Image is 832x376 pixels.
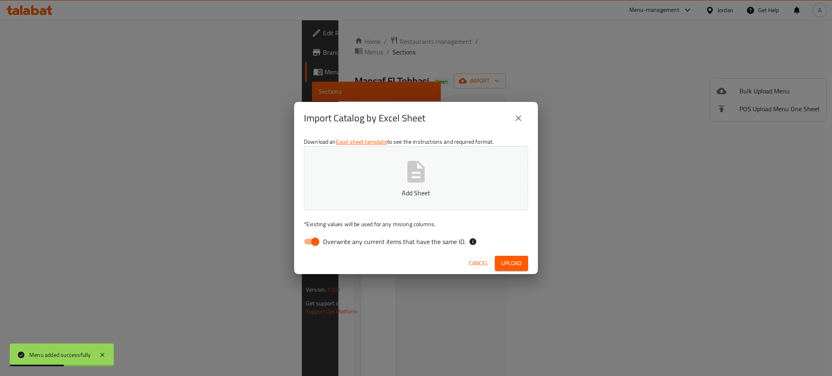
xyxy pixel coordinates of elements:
[495,256,528,271] button: Upload
[469,238,477,246] svg: If the overwrite option isn't selected, then the items that match an existing ID will be ignored ...
[323,237,466,246] span: Overwrite any current items that have the same ID.
[304,220,528,228] p: Existing values will be used for any missing columns.
[29,350,91,359] div: Menu added successfully
[469,258,488,268] span: Cancel
[304,112,425,125] h2: Import Catalog by Excel Sheet
[501,258,522,268] span: Upload
[316,188,516,198] p: Add Sheet
[509,108,528,128] button: close
[336,136,387,147] a: Excel sheet template
[466,256,492,271] button: Cancel
[294,134,538,252] div: Download an to see the instructions and required format.
[304,146,528,210] button: Add Sheet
